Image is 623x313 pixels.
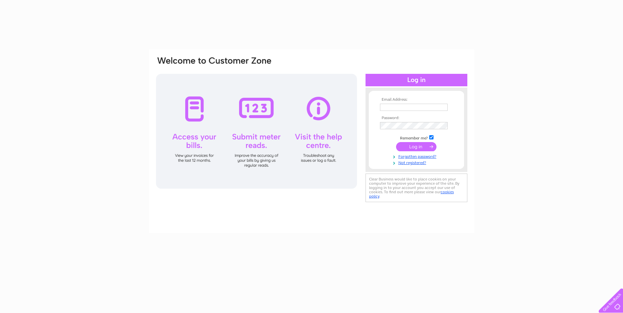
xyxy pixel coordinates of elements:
[366,174,467,202] div: Clear Business would like to place cookies on your computer to improve your experience of the sit...
[396,142,436,151] input: Submit
[380,153,455,159] a: Forgotten password?
[378,97,455,102] th: Email Address:
[380,159,455,165] a: Not registered?
[378,134,455,141] td: Remember me?
[378,116,455,120] th: Password:
[369,190,454,198] a: cookies policy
